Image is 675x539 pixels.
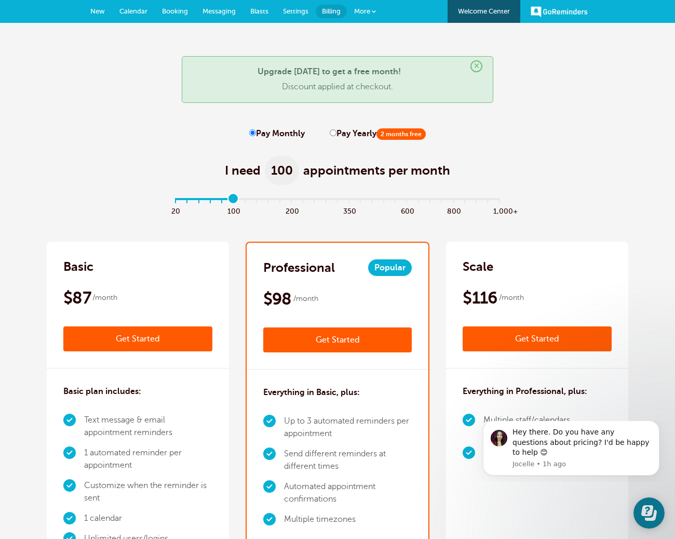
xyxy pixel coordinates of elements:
span: Billing [322,7,341,15]
span: 2 months free [376,128,426,140]
h3: Everything in Basic, plus: [263,386,360,399]
h2: Scale [463,258,493,275]
span: 100 [227,204,239,216]
iframe: Resource center [633,497,665,529]
img: Profile image for Jocelle [23,9,40,25]
span: /month [293,293,318,305]
span: Popular [368,259,412,276]
div: Hey there. Do you have any questions about pricing? I'd be happy to help 😊 [45,6,184,37]
a: Get Started [63,326,212,351]
span: Messaging [203,7,236,15]
span: 600 [401,204,412,216]
h2: Basic [63,258,93,275]
li: Up to 3 automated reminders per appointment [284,411,412,444]
span: 200 [286,204,297,216]
span: 1,000+ [493,204,505,216]
label: Pay Monthly [249,129,305,139]
p: Discount applied at checkout. [193,82,482,92]
span: New [90,7,105,15]
li: Multiple timezones [284,509,412,530]
span: Blasts [250,7,268,15]
span: 100 [265,156,299,185]
span: 350 [343,204,355,216]
iframe: Intercom notifications message [467,421,675,482]
li: Automated appointment confirmations [284,477,412,509]
li: Customize when the reminder is sent [84,476,212,508]
span: 20 [170,204,181,216]
h2: Professional [263,259,335,276]
a: Get Started [263,327,412,352]
span: $116 [463,287,497,308]
a: Billing [316,5,347,18]
li: Send different reminders at different times [284,444,412,477]
span: 800 [447,204,458,216]
span: Booking [162,7,188,15]
span: $98 [263,288,292,309]
h3: Basic plan includes: [63,385,141,398]
span: /month [499,292,524,304]
li: Text message & email appointment reminders [84,410,212,443]
li: 1 calendar [84,508,212,529]
input: Pay Yearly2 months free [330,129,336,136]
span: $87 [63,287,91,308]
li: 1 automated reminder per appointment [84,443,212,476]
span: appointments per month [303,162,450,179]
span: /month [92,292,117,304]
span: Settings [283,7,308,15]
span: × [470,60,482,72]
li: Multiple staff/calendars (unlimited) [483,410,612,443]
span: I need [225,162,261,179]
a: Get Started [463,326,612,351]
div: Message content [45,6,184,37]
span: More [354,7,370,15]
label: Pay Yearly [330,129,426,139]
h3: Everything in Professional, plus: [463,385,587,398]
strong: Upgrade [DATE] to get a free month! [258,67,401,76]
span: Calendar [119,7,147,15]
input: Pay Monthly [249,129,256,136]
p: Message from Jocelle, sent 1h ago [45,38,184,48]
